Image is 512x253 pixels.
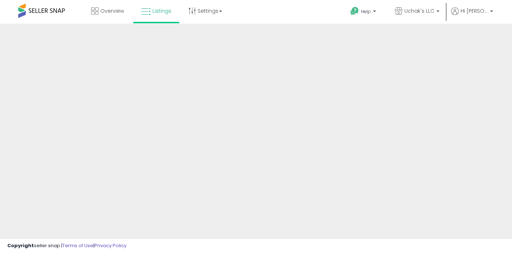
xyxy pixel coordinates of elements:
a: Hi [PERSON_NAME] [451,7,493,24]
span: Hi [PERSON_NAME] [461,7,488,15]
a: Help [345,1,383,24]
strong: Copyright [7,242,34,249]
i: Get Help [350,7,359,16]
span: Overview [100,7,124,15]
a: Privacy Policy [94,242,127,249]
div: seller snap | | [7,242,127,249]
span: Uchak's LLC [404,7,434,15]
a: Terms of Use [62,242,93,249]
span: Listings [152,7,171,15]
span: Help [361,8,371,15]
